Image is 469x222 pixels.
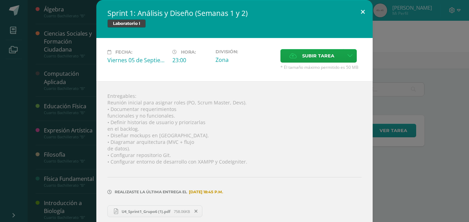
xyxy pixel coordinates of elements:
[181,49,196,55] span: Hora:
[115,49,132,55] span: Fecha:
[216,49,275,54] label: División:
[107,56,167,64] div: Viernes 05 de Septiembre
[190,207,202,215] span: Remover entrega
[302,49,334,62] span: Subir tarea
[107,8,362,18] h2: Sprint 1: Análisis y Diseño (Semanas 1 y 2)
[118,209,174,214] span: U4_Sprint1_Grupo6 (1).pdf
[107,19,146,28] span: Laboratorio I
[216,56,275,64] div: Zona
[107,205,202,217] a: U4_Sprint1_Grupo6 (1).pdf 758.06KB
[174,209,190,214] span: 758.06KB
[115,189,187,194] span: Realizaste la última entrega el
[280,64,362,70] span: * El tamaño máximo permitido es 50 MB
[172,56,210,64] div: 23:00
